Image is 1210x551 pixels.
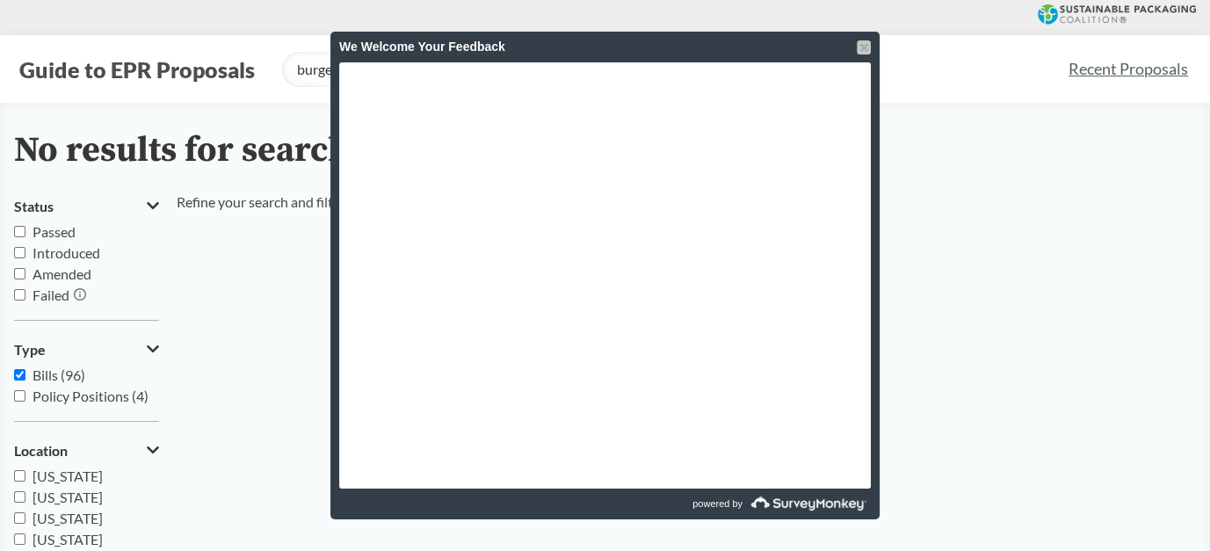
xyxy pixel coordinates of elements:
[339,32,871,62] div: We Welcome Your Feedback
[33,244,100,261] span: Introduced
[14,390,25,402] input: Policy Positions (4)
[33,265,91,282] span: Amended
[14,512,25,524] input: [US_STATE]
[14,247,25,258] input: Introduced
[14,55,260,83] button: Guide to EPR Proposals
[607,489,871,519] a: powered by
[33,531,103,547] span: [US_STATE]
[14,226,25,237] input: Passed
[33,366,85,383] span: Bills (96)
[33,223,76,240] span: Passed
[14,199,54,214] span: Status
[282,52,612,87] input: Find a proposal
[14,369,25,381] input: Bills (96)
[692,489,743,519] span: powered by
[14,443,68,459] span: Location
[14,470,25,482] input: [US_STATE]
[33,489,103,505] span: [US_STATE]
[33,286,69,303] span: Failed
[33,510,103,526] span: [US_STATE]
[14,533,25,545] input: [US_STATE]
[14,131,604,170] h2: No results for search "burger apper"
[14,289,25,301] input: Failed
[33,468,103,484] span: [US_STATE]
[14,342,46,358] span: Type
[14,335,159,365] button: Type
[1061,49,1196,89] a: Recent Proposals
[14,192,159,221] button: Status
[14,436,159,466] button: Location
[33,388,149,404] span: Policy Positions (4)
[14,491,25,503] input: [US_STATE]
[14,268,25,279] input: Amended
